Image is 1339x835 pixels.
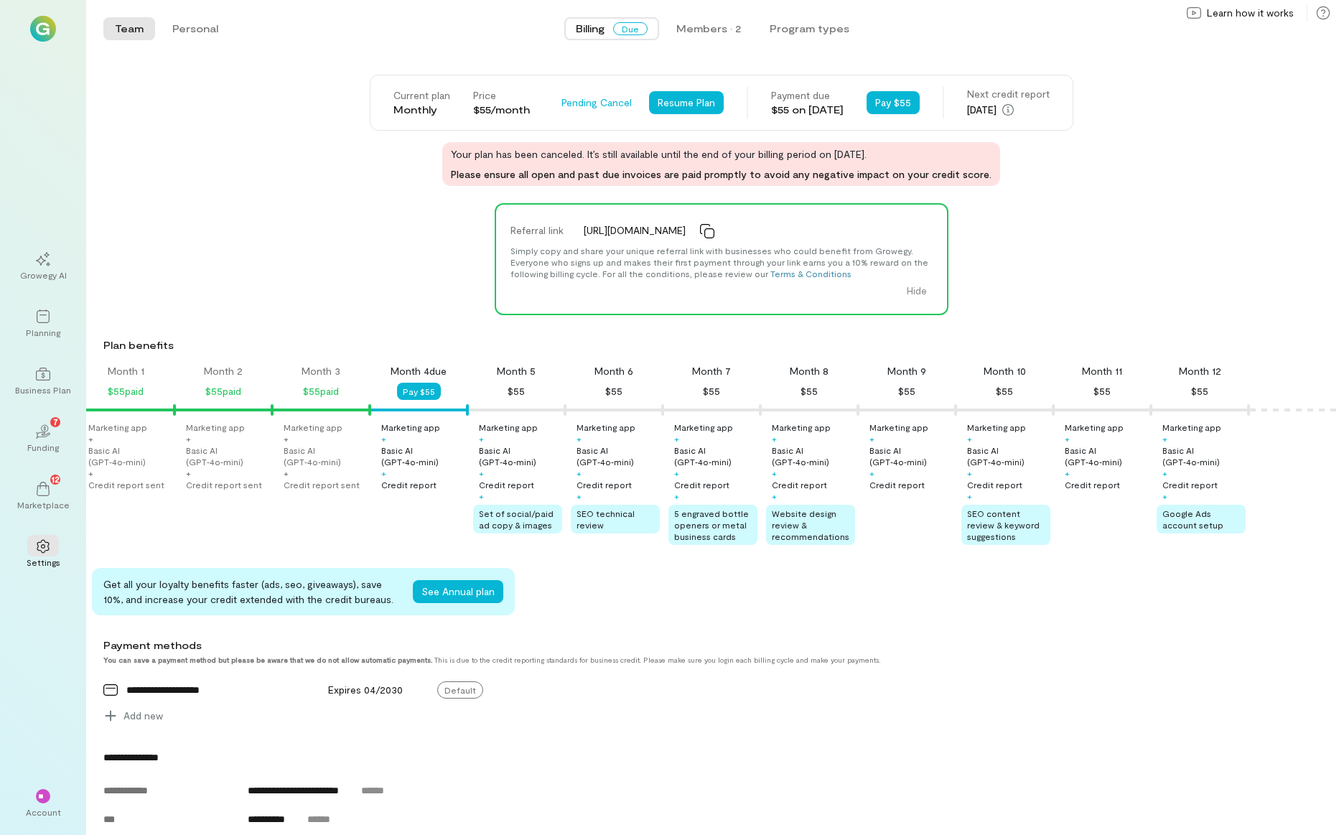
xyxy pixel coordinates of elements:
span: 12 [52,472,60,485]
div: Month 11 [1082,364,1122,378]
div: Month 10 [984,364,1026,378]
div: $55 [898,383,915,400]
div: Price [473,88,530,103]
div: Month 9 [887,364,926,378]
div: Monthly [393,103,450,117]
div: Basic AI (GPT‑4o‑mini) [967,444,1050,467]
div: $55 [1093,383,1111,400]
div: Marketing app [1065,421,1124,433]
div: + [577,490,582,502]
button: See Annual plan [413,580,503,603]
div: Basic AI (GPT‑4o‑mini) [186,444,269,467]
div: $55 [605,383,622,400]
button: Personal [161,17,230,40]
div: Basic AI (GPT‑4o‑mini) [869,444,953,467]
a: Business Plan [17,355,69,407]
div: + [772,433,777,444]
div: Credit report sent [186,479,262,490]
div: $55 [996,383,1013,400]
div: Marketing app [967,421,1026,433]
div: Marketing app [1162,421,1221,433]
div: [DATE] [967,101,1050,118]
div: Marketing app [186,421,245,433]
div: $55 on [DATE] [771,103,844,117]
span: Expires 04/2030 [328,684,403,696]
div: Next credit report [967,87,1050,101]
a: Terms & Conditions [770,269,852,279]
a: Settings [17,528,69,579]
div: Basic AI (GPT‑4o‑mini) [772,444,855,467]
div: + [479,490,484,502]
div: Funding [27,442,59,453]
div: $55/month [473,103,530,117]
span: Set of social/paid ad copy & images [479,508,554,530]
div: Credit report [967,479,1022,490]
div: + [284,467,289,479]
span: [URL][DOMAIN_NAME] [584,223,686,238]
div: Payment due [771,88,844,103]
a: Funding [17,413,69,465]
div: + [88,467,93,479]
div: Marketing app [674,421,733,433]
a: Planning [17,298,69,350]
div: + [1162,467,1167,479]
div: $55 paid [108,383,144,400]
div: Credit report [1162,479,1218,490]
span: SEO content review & keyword suggestions [967,508,1040,541]
span: Simply copy and share your unique referral link with businesses who could benefit from Growegy. E... [510,246,928,279]
div: + [772,467,777,479]
div: Month 5 [497,364,536,378]
div: Month 8 [790,364,829,378]
div: $55 [1191,383,1208,400]
div: Credit report sent [284,479,360,490]
div: This is due to the credit reporting standards for business credit. Please make sure you login eac... [103,656,1210,664]
div: Marketing app [284,421,342,433]
span: Pending Cancel [561,95,632,110]
div: Marketing app [869,421,928,433]
span: Add new [123,709,163,723]
span: Please ensure all open and past due invoices are paid promptly to avoid any negative impact on yo... [451,167,992,182]
div: Credit report [1065,479,1120,490]
button: Resume Plan [649,91,724,114]
div: Marketing app [381,421,440,433]
span: SEO technical review [577,508,635,530]
div: + [674,490,679,502]
span: Billing [576,22,605,36]
div: Basic AI (GPT‑4o‑mini) [1162,444,1246,467]
div: Marketplace [17,499,70,510]
div: + [381,467,386,479]
div: Credit report [772,479,827,490]
div: Month 6 [594,364,633,378]
span: 7 [53,415,58,428]
span: Default [437,681,483,699]
div: Credit report [869,479,925,490]
div: Month 2 [204,364,243,378]
div: + [284,433,289,444]
div: + [1065,433,1070,444]
div: Current plan [393,88,450,103]
button: BillingDue [564,17,659,40]
span: Website design review & recommendations [772,508,849,541]
span: Your plan has been canceled. It’s still available until the end of your billing period on [DATE]. [451,146,992,162]
button: Team [103,17,155,40]
div: $55 [801,383,818,400]
div: Basic AI (GPT‑4o‑mini) [479,444,562,467]
div: Basic AI (GPT‑4o‑mini) [577,444,660,467]
div: Month 7 [692,364,731,378]
div: Month 3 [302,364,340,378]
a: Marketplace [17,470,69,522]
div: + [381,433,386,444]
div: + [967,467,972,479]
span: Due [613,22,648,35]
div: Basic AI (GPT‑4o‑mini) [88,444,172,467]
button: Pay $55 [397,383,441,400]
div: + [1162,433,1167,444]
button: Pending Cancel [553,91,640,114]
span: Learn how it works [1207,6,1294,20]
div: + [1162,490,1167,502]
div: + [186,433,191,444]
div: Marketing app [88,421,147,433]
div: Planning [26,327,60,338]
div: + [674,467,679,479]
